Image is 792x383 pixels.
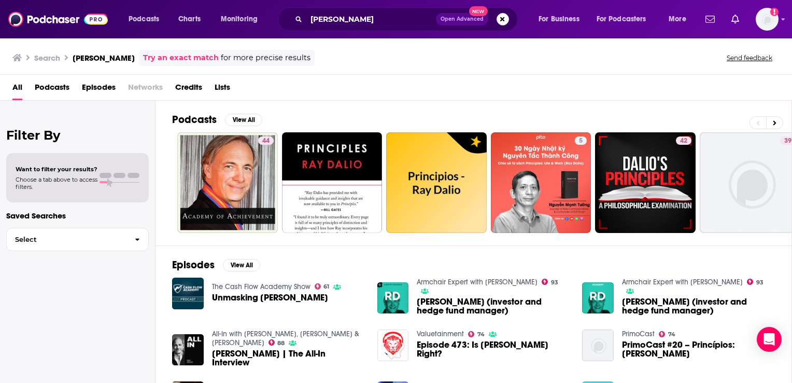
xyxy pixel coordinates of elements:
span: 42 [680,136,687,146]
a: 42 [595,132,696,233]
span: Want to filter your results? [16,166,97,173]
h3: Search [34,53,60,63]
a: Ray Dalio | The All-In Interview [212,349,365,367]
img: Ray Dalio (investor and hedge fund manager) [377,282,409,314]
span: Select [7,236,126,243]
img: Ray Dalio (investor and hedge fund manager) [582,282,614,314]
a: 88 [268,339,285,346]
p: Saved Searches [6,211,149,221]
img: Episode 473: Is Ray Dalio Right? [377,330,409,361]
a: Valuetainment [417,330,464,338]
button: open menu [121,11,173,28]
span: Open Advanced [441,17,484,22]
a: Episodes [82,79,116,100]
button: View All [223,259,260,271]
a: Ray Dalio (investor and hedge fund manager) [622,297,775,315]
a: Armchair Expert with Dax Shepard [622,278,743,286]
a: 93 [747,279,763,285]
span: Charts [178,12,201,26]
a: Episode 473: Is Ray Dalio Right? [417,340,570,358]
a: The Cash Flow Academy Show [212,282,310,291]
span: Unmasking [PERSON_NAME] [212,293,328,302]
a: 74 [659,331,675,337]
a: Lists [215,79,230,100]
div: Open Intercom Messenger [757,327,782,352]
a: 5 [491,132,591,233]
span: 61 [323,284,329,289]
div: Search podcasts, credits, & more... [288,7,528,31]
span: Podcasts [129,12,159,26]
a: 74 [468,331,485,337]
h2: Podcasts [172,113,217,126]
h2: Filter By [6,128,149,143]
span: 5 [579,136,583,146]
button: open menu [661,11,699,28]
span: 39 [784,136,791,146]
span: PrimoCast #20 – Princípios: [PERSON_NAME] [622,340,775,358]
img: PrimoCast #20 – Princípios: Ray Dalio [582,330,614,361]
button: Show profile menu [756,8,779,31]
h2: Episodes [172,258,215,271]
span: 93 [756,280,763,285]
a: Armchair Expert with Dax Shepard [417,278,538,286]
span: 74 [668,332,675,337]
a: 61 [315,283,330,290]
img: User Profile [756,8,779,31]
button: Open AdvancedNew [436,13,488,25]
h3: [PERSON_NAME] [73,53,135,63]
a: Charts [172,11,207,28]
button: open menu [214,11,271,28]
span: [PERSON_NAME] (investor and hedge fund manager) [417,297,570,315]
span: Choose a tab above to access filters. [16,176,97,190]
a: Show notifications dropdown [701,10,719,28]
span: More [669,12,686,26]
span: Logged in as AlexMerceron [756,8,779,31]
a: Ray Dalio (investor and hedge fund manager) [417,297,570,315]
span: All [12,79,22,100]
button: View All [225,114,262,126]
a: Podcasts [35,79,69,100]
span: For Podcasters [597,12,646,26]
a: Show notifications dropdown [727,10,743,28]
span: 44 [262,136,270,146]
span: Monitoring [221,12,258,26]
span: 93 [551,280,558,285]
a: PrimoCast [622,330,655,338]
span: Episode 473: Is [PERSON_NAME] Right? [417,340,570,358]
a: Ray Dalio | The All-In Interview [172,334,204,366]
button: open menu [590,11,661,28]
span: 88 [277,341,285,346]
span: [PERSON_NAME] | The All-In Interview [212,349,365,367]
a: EpisodesView All [172,258,260,271]
img: Unmasking Ray Dalio [172,278,204,309]
img: Podchaser - Follow, Share and Rate Podcasts [8,9,108,29]
a: 93 [542,279,558,285]
a: Try an exact match [143,52,219,64]
span: [PERSON_NAME] (investor and hedge fund manager) [622,297,775,315]
span: 74 [477,332,485,337]
button: Send feedback [724,53,775,62]
a: All-In with Chamath, Jason, Sacks & Friedberg [212,330,359,347]
a: PrimoCast #20 – Princípios: Ray Dalio [622,340,775,358]
a: 5 [575,136,587,145]
input: Search podcasts, credits, & more... [306,11,436,28]
a: 44 [177,132,278,233]
span: For Business [539,12,579,26]
button: Select [6,228,149,251]
button: open menu [531,11,592,28]
a: Credits [175,79,202,100]
a: 44 [258,136,274,145]
a: Unmasking Ray Dalio [212,293,328,302]
svg: Add a profile image [770,8,779,16]
span: for more precise results [221,52,310,64]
